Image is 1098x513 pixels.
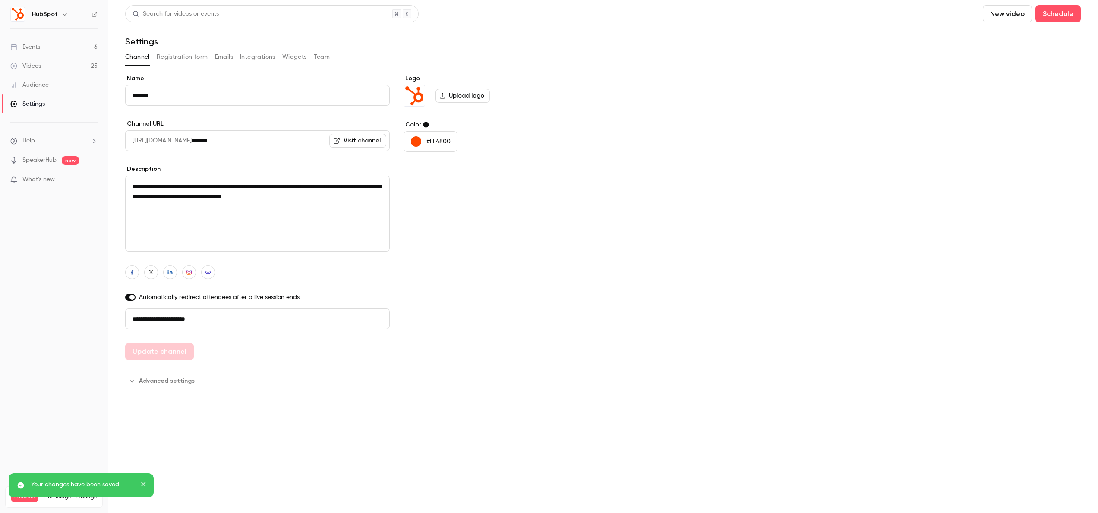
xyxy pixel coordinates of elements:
[404,74,536,107] section: Logo
[141,480,147,491] button: close
[125,130,192,151] span: [URL][DOMAIN_NAME]
[314,50,330,64] button: Team
[10,100,45,108] div: Settings
[10,136,98,145] li: help-dropdown-opener
[22,156,57,165] a: SpeakerHub
[329,134,386,148] a: Visit channel
[62,156,79,165] span: new
[125,74,390,83] label: Name
[31,480,135,489] p: Your changes have been saved
[125,36,158,47] h1: Settings
[125,374,200,388] button: Advanced settings
[404,131,457,152] button: #FF4800
[133,9,219,19] div: Search for videos or events
[10,62,41,70] div: Videos
[404,74,536,83] label: Logo
[125,120,390,128] label: Channel URL
[404,85,425,106] img: HubSpot
[426,137,451,146] p: #FF4800
[240,50,275,64] button: Integrations
[125,293,390,302] label: Automatically redirect attendees after a live session ends
[10,81,49,89] div: Audience
[11,7,25,21] img: HubSpot
[22,175,55,184] span: What's new
[404,120,536,129] label: Color
[282,50,307,64] button: Widgets
[87,176,98,184] iframe: Noticeable Trigger
[125,165,390,173] label: Description
[22,136,35,145] span: Help
[983,5,1032,22] button: New video
[125,50,150,64] button: Channel
[215,50,233,64] button: Emails
[32,10,58,19] h6: HubSpot
[157,50,208,64] button: Registration form
[1035,5,1081,22] button: Schedule
[10,43,40,51] div: Events
[435,89,490,103] label: Upload logo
